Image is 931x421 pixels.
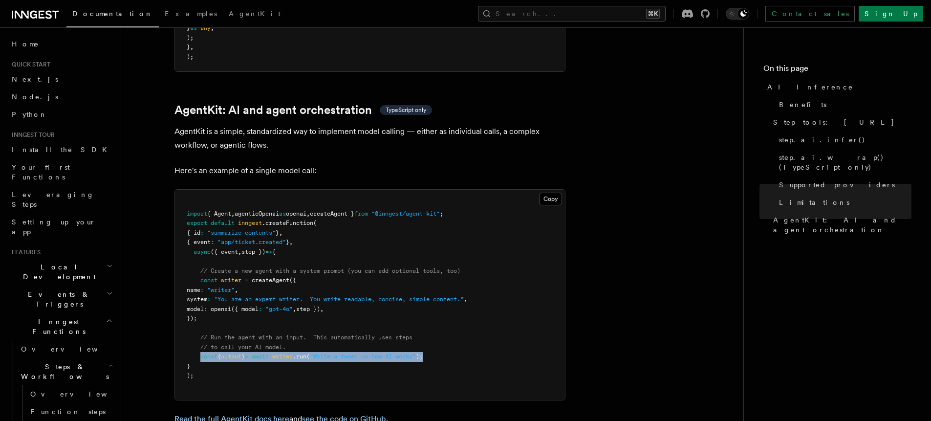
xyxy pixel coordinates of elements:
span: writer [272,353,293,360]
a: AgentKit: AI and agent orchestrationTypeScript only [174,103,432,117]
span: : [200,229,204,236]
span: await [252,353,269,360]
span: , [306,210,310,217]
span: from [354,210,368,217]
button: Search...⌘K [478,6,666,22]
span: step }) [241,248,265,255]
span: step }) [296,306,320,312]
span: "app/ticket.created" [217,239,286,245]
span: system [187,296,207,303]
span: ({ [289,277,296,284]
span: TypeScript only [386,106,426,114]
span: ( [306,353,310,360]
a: Contact sales [765,6,855,22]
span: , [190,44,194,50]
a: Limitations [775,194,911,211]
a: step.ai.infer() [775,131,911,149]
span: step.ai.wrap() (TypeScript only) [779,153,911,172]
span: Home [12,39,39,49]
span: Steps & Workflows [17,362,109,381]
button: Steps & Workflows [17,358,115,385]
span: Your first Functions [12,163,70,181]
span: Step tools: [URL] [773,117,895,127]
a: Node.js [8,88,115,106]
span: Install the SDK [12,146,113,154]
span: Benefits [779,100,826,110]
span: { [272,248,276,255]
span: : [207,296,211,303]
span: Events & Triggers [8,289,107,309]
a: Function steps [26,403,115,421]
a: Your first Functions [8,158,115,186]
span: }); [187,315,197,322]
a: Step tools: [URL] [769,113,911,131]
span: openai [211,306,231,312]
span: : [200,287,204,293]
p: Here's an example of a single model call: [174,164,565,177]
span: output [221,353,241,360]
span: => [265,248,272,255]
a: Benefits [775,96,911,113]
a: Leveraging Steps [8,186,115,213]
span: inngest [238,220,262,226]
a: AgentKit: AI and agent orchestration [769,211,911,239]
p: AgentKit is a simple, standardized way to implement model calling — either as individual calls, a... [174,125,565,152]
span: async [194,248,211,255]
a: AgentKit [223,3,286,26]
span: , [235,287,238,293]
span: const [200,277,217,284]
span: const [200,353,217,360]
span: , [231,210,235,217]
span: , [293,306,296,312]
span: Next.js [12,75,58,83]
span: } [286,239,289,245]
span: Examples [165,10,217,18]
span: model [187,306,204,312]
button: Copy [539,193,562,205]
span: , [464,296,467,303]
a: Examples [159,3,223,26]
span: // to call your AI model. [200,344,286,351]
span: "writer" [207,287,235,293]
span: , [320,306,324,312]
span: "summarize-contents" [207,229,276,236]
span: } [241,353,245,360]
span: { event [187,239,211,245]
span: { id [187,229,200,236]
span: "gpt-4o" [265,306,293,312]
span: { Agent [207,210,231,217]
span: // Create a new agent with a system prompt (you can add optional tools, too) [200,267,460,274]
span: : [204,306,207,312]
span: createAgent } [310,210,354,217]
button: Events & Triggers [8,286,115,313]
span: } [187,363,190,370]
span: Setting up your app [12,218,96,236]
a: Overview [17,340,115,358]
span: step.ai.infer() [779,135,866,145]
span: writer [221,277,241,284]
span: Limitations [779,198,849,207]
span: = [245,353,248,360]
span: ({ model [231,306,259,312]
span: Leveraging Steps [12,191,94,208]
span: Features [8,248,41,256]
a: Documentation [66,3,159,27]
span: name [187,287,200,293]
span: Quick start [8,61,50,68]
span: , [211,24,214,31]
button: Toggle dark mode [726,8,749,20]
span: any [200,24,211,31]
span: default [211,220,235,226]
span: } [276,229,279,236]
span: Documentation [72,10,153,18]
span: { [217,353,221,360]
span: ( [313,220,317,226]
span: Local Development [8,262,107,282]
span: agenticOpenai [235,210,279,217]
span: Node.js [12,93,58,101]
a: Sign Up [859,6,923,22]
span: ); [187,34,194,41]
span: AgentKit: AI and agent orchestration [773,215,911,235]
span: ; [440,210,443,217]
button: Local Development [8,258,115,286]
